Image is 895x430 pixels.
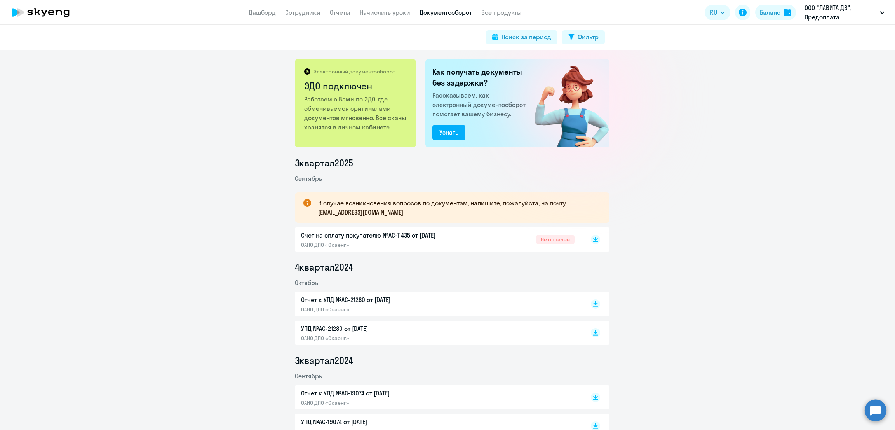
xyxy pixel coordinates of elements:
[536,235,575,244] span: Не оплачен
[304,80,408,92] h2: ЭДО подключен
[760,8,780,17] div: Баланс
[318,198,596,217] p: В случае возникновения вопросов по документам, напишите, пожалуйста, на почту [EMAIL_ADDRESS][DOM...
[432,91,529,119] p: Рассказываем, как электронный документооборот помогает вашему бизнесу.
[330,9,350,16] a: Отчеты
[301,335,464,342] p: ОАНО ДПО «Скаенг»
[313,68,395,75] p: Электронный документооборот
[301,417,464,427] p: УПД №AC-19074 от [DATE]
[562,30,605,44] button: Фильтр
[301,241,464,248] p: ОАНО ДПО «Скаенг»
[295,354,609,367] li: 3 квартал 2024
[801,3,888,22] button: ООО "ЛАВИТА ДВ", Предоплата
[705,5,730,20] button: RU
[285,9,320,16] a: Сотрудники
[360,9,410,16] a: Начислить уроки
[420,9,472,16] a: Документооборот
[301,388,575,406] a: Отчет к УПД №AC-19074 от [DATE]ОАНО ДПО «Скаенг»
[301,324,464,333] p: УПД №AC-21280 от [DATE]
[432,66,529,88] h2: Как получать документы без задержки?
[501,32,551,42] div: Поиск за период
[295,372,322,380] span: Сентябрь
[804,3,877,22] p: ООО "ЛАВИТА ДВ", Предоплата
[439,128,458,137] div: Узнать
[755,5,796,20] button: Балансbalance
[432,125,465,140] button: Узнать
[304,94,408,132] p: Работаем с Вами по ЭДО, где обмениваемся оригиналами документов мгновенно. Все сканы хранятся в л...
[301,295,464,304] p: Отчет к УПД №AC-21280 от [DATE]
[301,231,575,248] a: Счет на оплату покупателю №AC-11435 от [DATE]ОАНО ДПО «Скаенг»Не оплачен
[295,157,609,169] li: 3 квартал 2025
[301,295,575,313] a: Отчет к УПД №AC-21280 от [DATE]ОАНО ДПО «Скаенг»
[301,388,464,398] p: Отчет к УПД №AC-19074 от [DATE]
[295,279,318,287] span: Октябрь
[295,261,609,273] li: 4 квартал 2024
[481,9,522,16] a: Все продукты
[301,324,575,342] a: УПД №AC-21280 от [DATE]ОАНО ДПО «Скаенг»
[710,8,717,17] span: RU
[249,9,276,16] a: Дашборд
[301,231,464,240] p: Счет на оплату покупателю №AC-11435 от [DATE]
[486,30,557,44] button: Поиск за период
[522,59,609,147] img: connected
[301,399,464,406] p: ОАНО ДПО «Скаенг»
[301,306,464,313] p: ОАНО ДПО «Скаенг»
[784,9,791,16] img: balance
[295,175,322,182] span: Сентябрь
[578,32,599,42] div: Фильтр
